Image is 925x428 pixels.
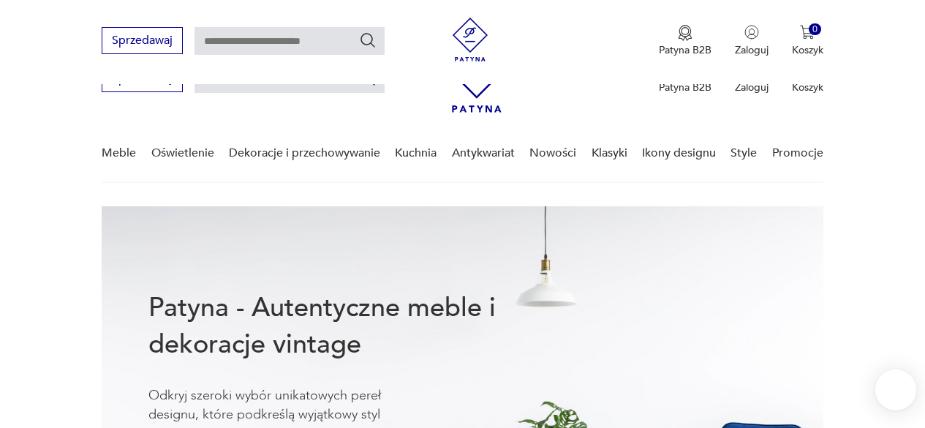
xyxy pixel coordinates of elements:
button: Szukaj [359,31,377,49]
a: Oświetlenie [151,125,214,181]
a: Ikony designu [642,125,716,181]
img: Ikona koszyka [800,25,815,40]
img: Ikona medalu [678,25,692,41]
a: Style [730,125,757,181]
a: Kuchnia [395,125,437,181]
img: Ikonka użytkownika [744,25,759,40]
p: Koszyk [792,43,823,57]
a: Sprzedawaj [102,75,183,85]
button: Patyna B2B [659,25,711,57]
div: 0 [809,23,821,36]
img: Patyna - sklep z meblami i dekoracjami vintage [448,18,492,61]
iframe: Smartsupp widget button [875,369,916,410]
button: 0Koszyk [792,25,823,57]
a: Dekoracje i przechowywanie [229,125,380,181]
h1: Patyna - Autentyczne meble i dekoracje vintage [148,290,537,363]
a: Ikona medaluPatyna B2B [659,25,711,57]
a: Sprzedawaj [102,37,183,47]
p: Zaloguj [735,43,769,57]
a: Antykwariat [452,125,515,181]
button: Zaloguj [735,25,769,57]
p: Koszyk [792,80,823,94]
a: Klasyki [592,125,627,181]
a: Meble [102,125,136,181]
p: Patyna B2B [659,43,711,57]
a: Promocje [772,125,823,181]
a: Nowości [529,125,576,181]
button: Sprzedawaj [102,27,183,54]
p: Zaloguj [735,80,769,94]
p: Patyna B2B [659,80,711,94]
